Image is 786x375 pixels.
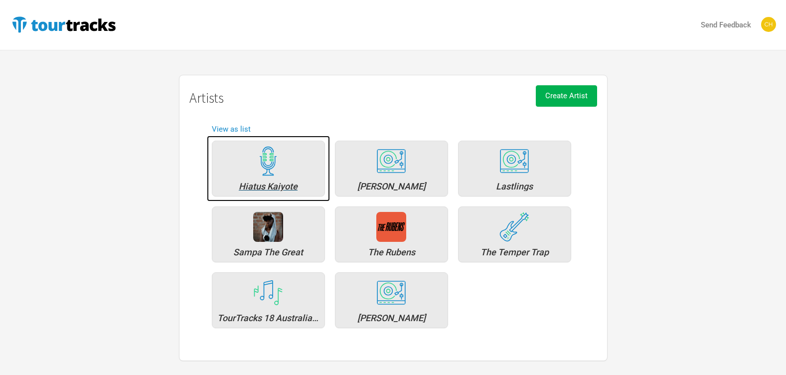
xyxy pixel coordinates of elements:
a: The Temper Trap [453,201,576,267]
div: Lastlings [499,146,529,176]
img: tourtracks_icons_FA_07_icons_electronic.svg [376,149,406,174]
img: tourtracks_icons_FA_14_icons_misc.svg [253,280,283,306]
a: TourTracks 18 Australian Regional [207,267,330,333]
div: Joel Fletcher [376,146,406,176]
img: 466aefee-cf19-47e3-b6ff-4584e3a1a391-SampaTheGreat_Press_Shot_Credit_Barun_Chatterjee.jpg.png [253,212,283,242]
img: tourtracks_icons_FA_07_icons_electronic.svg [499,149,529,174]
div: The Temper Trap [499,212,529,242]
h1: Artists [189,90,597,106]
img: tourtracks_icons_FA_01_icons_rock.svg [499,212,529,242]
div: Sampa The Great [217,248,319,257]
a: [PERSON_NAME] [330,267,453,333]
div: The Rubens [376,212,406,242]
img: tourtracks_icons_FA_07_icons_electronic.svg [376,280,406,306]
div: TourTracks 18 Australian Regional [217,314,319,323]
a: The Rubens [330,201,453,267]
img: tourtracks_icons_FA_11_icons_rnb.svg [253,146,283,176]
a: Sampa The Great [207,201,330,267]
strong: Send Feedback [701,20,751,29]
a: Hiatus Kaiyote [207,136,330,201]
div: TourTracks 18 Australian Regional [253,278,283,308]
a: Lastlings [453,136,576,201]
div: Hiatus Kaiyote [253,146,283,176]
div: The Temper Trap [464,248,566,257]
button: Create Artist [536,85,597,107]
div: Hiatus Kaiyote [217,182,319,191]
div: Joel Fletcher [340,182,443,191]
div: Lastlings [464,182,566,191]
div: Sampa The Great [253,212,283,242]
span: Create Artist [545,91,588,100]
a: View as list [212,125,251,134]
div: Will Sparks [376,278,406,308]
img: 7d54c376-022c-4119-bf54-5957f1626e6b-56504164_2705180812857833_923541109647343616_n.png.png [376,212,406,242]
div: Will Sparks [340,314,443,323]
img: TourTracks [10,14,118,34]
div: The Rubens [340,248,443,257]
img: chrystallag [761,17,776,32]
a: [PERSON_NAME] [330,136,453,201]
